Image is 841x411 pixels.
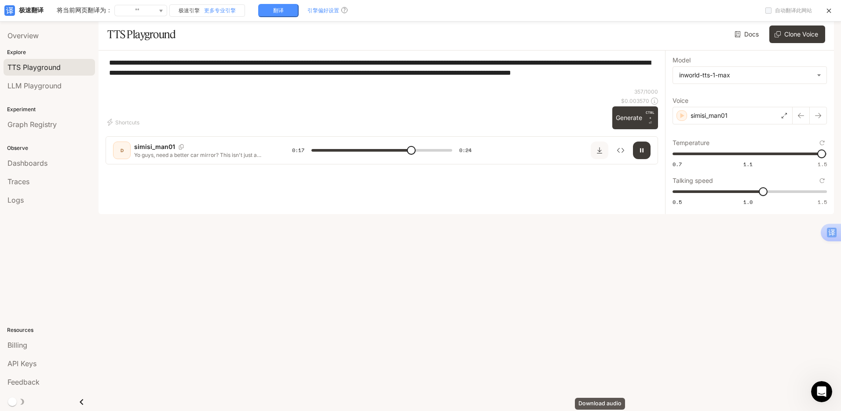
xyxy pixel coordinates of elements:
span: 0:24 [459,146,472,155]
button: GenerateCTRL +⏎ [612,106,658,129]
a: Docs [733,25,762,43]
iframe: Intercom live chat [811,381,832,402]
span: 1.5 [818,198,827,206]
span: 0:17 [292,146,304,155]
button: Inspect [612,142,629,159]
span: 0.7 [673,160,682,168]
button: Reset to default [817,138,827,148]
button: Download audio [591,142,608,159]
span: 0.5 [673,198,682,206]
p: $ 0.003570 [621,97,649,105]
p: 357 / 1000 [634,88,658,95]
button: Clone Voice [769,25,825,43]
div: D [115,143,129,157]
h1: TTS Playground [107,25,176,43]
span: 1.1 [743,160,753,168]
p: CTRL + [646,110,655,120]
button: Shortcuts [106,115,143,129]
p: Temperature [673,140,709,146]
div: Download audio [575,398,625,410]
span: 1.5 [818,160,827,168]
p: Yo guys, need a better car mirror? This isn't just a mirror—it's a built-in dash cam! Comes with ... [134,151,271,159]
button: Reset to default [817,176,827,185]
p: Model [673,57,691,63]
p: ⏎ [646,110,655,126]
button: Copy Voice ID [175,144,187,149]
p: Talking speed [673,178,713,184]
span: 1.0 [743,198,753,206]
p: simisi_man01 [134,142,175,151]
div: inworld-tts-1-max [679,71,812,80]
p: Voice [673,98,688,104]
div: inworld-tts-1-max [673,67,826,84]
p: simisi_man01 [691,111,728,120]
